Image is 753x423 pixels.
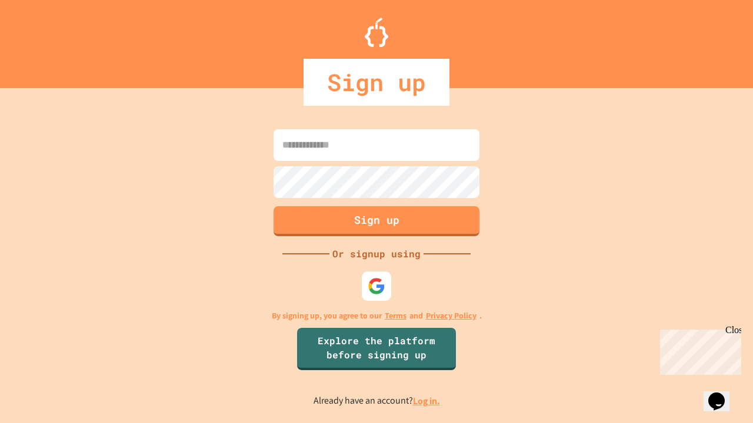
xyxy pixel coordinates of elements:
[704,376,741,411] iframe: chat widget
[329,247,424,261] div: Or signup using
[304,59,449,106] div: Sign up
[385,310,407,322] a: Terms
[5,5,81,75] div: Chat with us now!Close
[365,18,388,47] img: Logo.svg
[413,395,440,407] a: Log in.
[655,325,741,375] iframe: chat widget
[314,394,440,408] p: Already have an account?
[426,310,477,322] a: Privacy Policy
[297,328,456,370] a: Explore the platform before signing up
[274,206,479,236] button: Sign up
[368,277,385,295] img: google-icon.svg
[272,310,482,322] p: By signing up, you agree to our and .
